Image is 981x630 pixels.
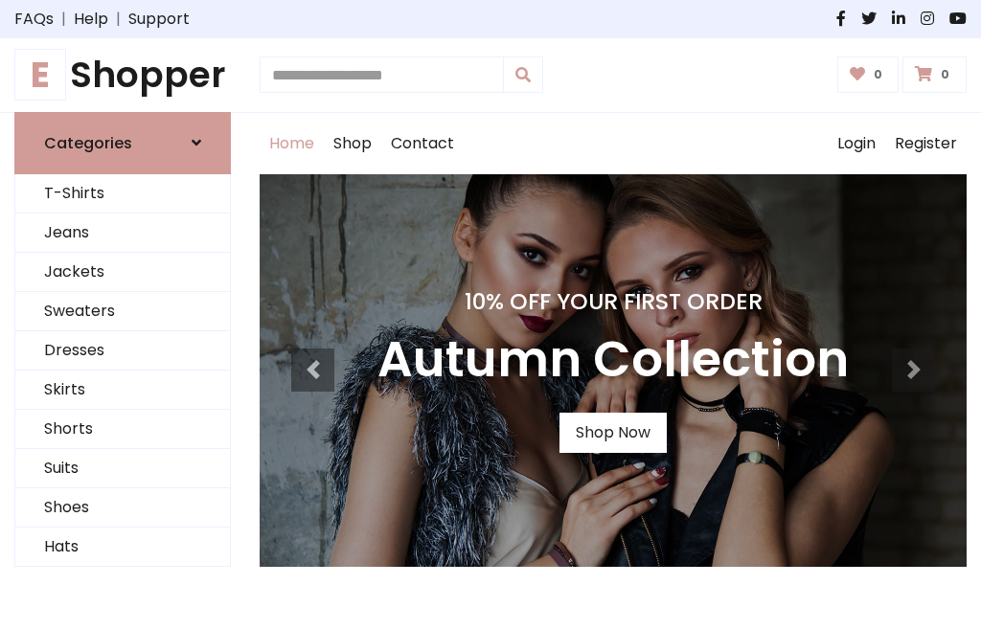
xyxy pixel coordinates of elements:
span: 0 [936,66,954,83]
a: Home [260,113,324,174]
a: Help [74,8,108,31]
a: Shop Now [559,413,667,453]
span: | [54,8,74,31]
a: Shop [324,113,381,174]
a: Register [885,113,967,174]
h1: Shopper [14,54,231,97]
h4: 10% Off Your First Order [377,288,849,315]
a: Skirts [15,371,230,410]
a: Shorts [15,410,230,449]
a: 0 [837,56,900,93]
a: Hats [15,528,230,567]
a: Login [828,113,885,174]
a: Suits [15,449,230,488]
a: Sweaters [15,292,230,331]
h3: Autumn Collection [377,330,849,390]
span: E [14,49,66,101]
a: EShopper [14,54,231,97]
a: Support [128,8,190,31]
a: Contact [381,113,464,174]
a: 0 [902,56,967,93]
h6: Categories [44,134,132,152]
span: | [108,8,128,31]
a: Jeans [15,214,230,253]
a: FAQs [14,8,54,31]
a: Categories [14,112,231,174]
a: Dresses [15,331,230,371]
a: Jackets [15,253,230,292]
a: Shoes [15,488,230,528]
span: 0 [869,66,887,83]
a: T-Shirts [15,174,230,214]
